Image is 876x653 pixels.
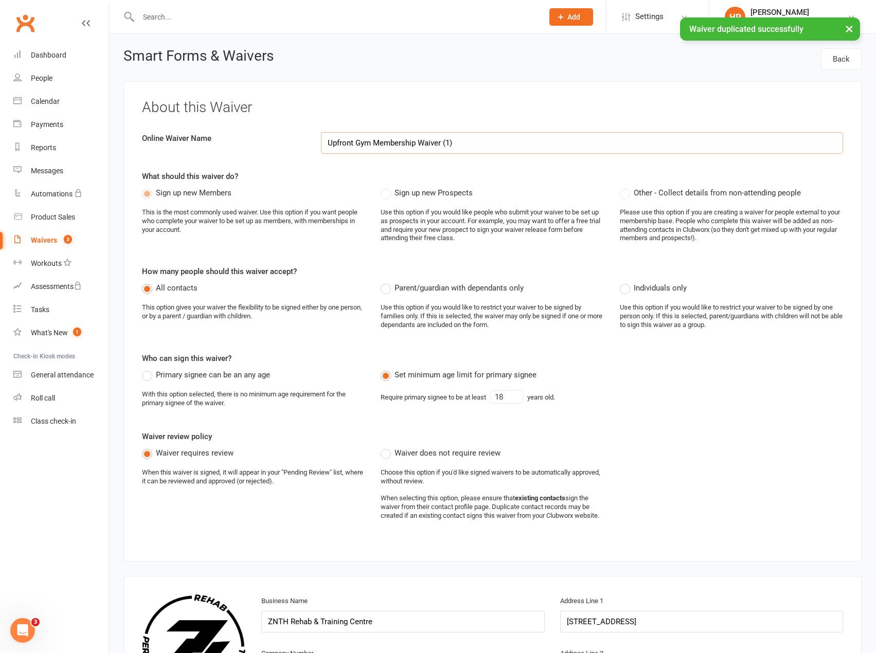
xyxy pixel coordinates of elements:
label: Online Waiver Name [134,132,313,144]
a: Reports [13,136,109,159]
div: What's New [31,329,68,337]
h2: Smart Forms & Waivers [123,48,274,67]
a: Roll call [13,387,109,410]
span: Parent/guardian with dependants only [395,282,524,293]
a: Tasks [13,298,109,321]
button: Add [549,8,593,26]
div: Reports [31,143,56,152]
h3: About this Waiver [142,100,843,116]
div: ZNTH Rehab & Training Centre [750,17,847,26]
span: Individuals only [634,282,687,293]
div: General attendance [31,371,94,379]
iframe: Intercom live chat [10,618,35,643]
a: Dashboard [13,44,109,67]
a: Automations [13,183,109,206]
div: Assessments [31,282,82,291]
div: Product Sales [31,213,75,221]
button: × [840,17,859,40]
div: Workouts [31,259,62,267]
div: Automations [31,190,73,198]
div: Payments [31,120,63,129]
div: Use this option if you would like to restrict your waiver to be signed by one person only. If thi... [620,303,843,330]
span: Primary signee can be an any age [156,369,270,379]
div: This option gives your waiver the flexibility to be signed either by one person, or by a parent /... [142,303,365,321]
span: Waiver does not require review [395,447,500,458]
strong: existing contacts [515,494,565,502]
a: Waivers 3 [13,229,109,252]
div: Waiver duplicated successfully [680,17,860,41]
div: Please use this option if you are creating a waiver for people external to your membership base. ... [620,208,843,243]
a: What's New1 [13,321,109,344]
div: Tasks [31,305,49,314]
div: HP [725,7,745,27]
a: Messages [13,159,109,183]
a: Class kiosk mode [13,410,109,433]
span: Sign up new Members [156,187,231,197]
a: Product Sales [13,206,109,229]
span: Set minimum age limit for primary signee [395,369,537,379]
div: When this waiver is signed, it will appear in your "Pending Review" list, where it can be reviewe... [142,468,365,486]
div: People [31,74,52,82]
div: Choose this option if you'd like signed waivers to be automatically approved, without review. Whe... [381,468,604,520]
a: People [13,67,109,90]
label: How many people should this waiver accept? [142,265,297,278]
div: Messages [31,167,63,175]
div: Calendar [31,97,60,105]
span: 1 [73,328,81,336]
span: Sign up new Prospects [395,187,473,197]
label: Who can sign this waiver? [142,352,231,365]
a: Calendar [13,90,109,113]
a: Clubworx [12,10,38,36]
label: Waiver review policy [142,430,212,443]
span: 3 [64,235,72,244]
div: Class check-in [31,417,76,425]
label: Business Name [261,596,308,607]
div: Roll call [31,394,55,402]
a: Assessments [13,275,109,298]
label: Address Line 1 [560,596,603,607]
span: Other - Collect details from non-attending people [634,187,801,197]
input: Search... [135,10,536,24]
div: [PERSON_NAME] [750,8,847,17]
span: Add [567,13,580,21]
a: General attendance kiosk mode [13,364,109,387]
a: Back [821,48,862,70]
div: Require primary signee to be at least years old. [381,390,555,404]
span: All contacts [156,282,198,293]
span: Settings [635,5,664,28]
div: Waivers [31,236,57,244]
span: 3 [31,618,40,626]
div: With this option selected, there is no minimum age requirement for the primary signee of the waiver. [142,390,365,408]
label: What should this waiver do? [142,170,238,183]
div: Use this option if you would like to restrict your waiver to be signed by families only. If this ... [381,303,604,330]
div: Use this option if you would like people who submit your waiver to be set up as prospects in your... [381,208,604,243]
div: This is the most commonly used waiver. Use this option if you want people who complete your waive... [142,208,365,234]
a: Workouts [13,252,109,275]
a: Payments [13,113,109,136]
div: Dashboard [31,51,66,59]
span: Waiver requires review [156,447,234,458]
